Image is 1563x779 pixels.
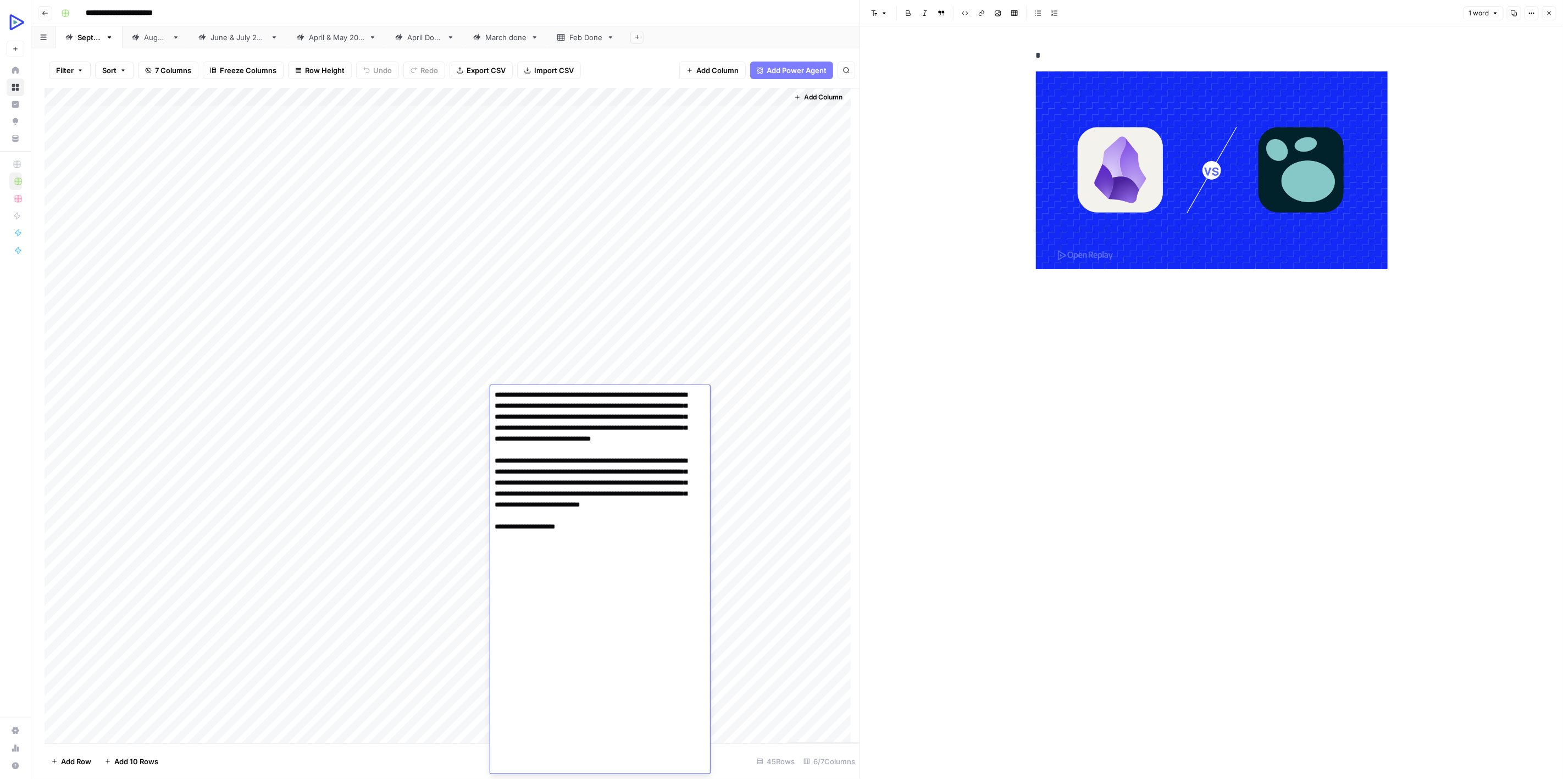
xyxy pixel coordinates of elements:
[750,62,833,79] button: Add Power Agent
[7,130,24,147] a: Your Data
[534,65,574,76] span: Import CSV
[114,756,158,767] span: Add 10 Rows
[49,62,91,79] button: Filter
[464,26,548,48] a: March done
[799,753,860,770] div: 6/7 Columns
[7,113,24,130] a: Opportunities
[7,62,24,79] a: Home
[220,65,276,76] span: Freeze Columns
[144,32,168,43] div: [DATE]
[210,32,266,43] div: [DATE] & [DATE]
[517,62,581,79] button: Import CSV
[804,92,843,102] span: Add Column
[386,26,464,48] a: April Done
[56,65,74,76] span: Filter
[203,62,284,79] button: Freeze Columns
[1464,6,1504,20] button: 1 word
[61,756,91,767] span: Add Row
[7,13,26,32] img: OpenReplay Logo
[407,32,442,43] div: April Done
[102,65,117,76] span: Sort
[138,62,198,79] button: 7 Columns
[373,65,392,76] span: Undo
[1468,8,1489,18] span: 1 word
[288,62,352,79] button: Row Height
[287,26,386,48] a: [DATE] & [DATE]
[95,62,134,79] button: Sort
[7,96,24,113] a: Insights
[77,32,101,43] div: [DATE]
[309,32,364,43] div: [DATE] & [DATE]
[790,90,847,104] button: Add Column
[189,26,287,48] a: [DATE] & [DATE]
[569,32,602,43] div: Feb Done
[123,26,189,48] a: [DATE]
[7,739,24,757] a: Usage
[7,722,24,739] a: Settings
[485,32,526,43] div: March done
[752,753,799,770] div: 45 Rows
[679,62,746,79] button: Add Column
[7,79,24,96] a: Browse
[356,62,399,79] button: Undo
[7,9,24,36] button: Workspace: OpenReplay
[450,62,513,79] button: Export CSV
[548,26,624,48] a: Feb Done
[98,753,165,770] button: Add 10 Rows
[767,65,827,76] span: Add Power Agent
[155,65,191,76] span: 7 Columns
[56,26,123,48] a: [DATE]
[696,65,739,76] span: Add Column
[467,65,506,76] span: Export CSV
[305,65,345,76] span: Row Height
[420,65,438,76] span: Redo
[7,757,24,775] button: Help + Support
[403,62,445,79] button: Redo
[45,753,98,770] button: Add Row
